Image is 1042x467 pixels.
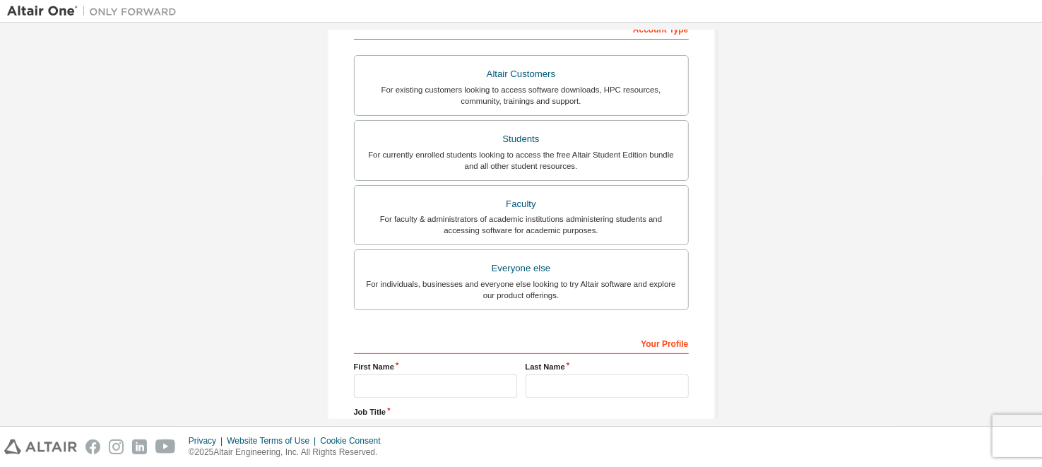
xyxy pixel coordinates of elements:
p: © 2025 Altair Engineering, Inc. All Rights Reserved. [189,447,389,459]
div: For currently enrolled students looking to access the free Altair Student Edition bundle and all ... [363,149,680,172]
img: youtube.svg [155,439,176,454]
div: Faculty [363,194,680,214]
div: Cookie Consent [320,435,389,447]
div: Everyone else [363,259,680,278]
div: For existing customers looking to access software downloads, HPC resources, community, trainings ... [363,84,680,107]
div: Altair Customers [363,64,680,84]
img: instagram.svg [109,439,124,454]
img: Altair One [7,4,184,18]
div: For faculty & administrators of academic institutions administering students and accessing softwa... [363,213,680,236]
div: Website Terms of Use [227,435,320,447]
div: Privacy [189,435,227,447]
label: Job Title [354,406,689,418]
div: For individuals, businesses and everyone else looking to try Altair software and explore our prod... [363,278,680,301]
div: Students [363,129,680,149]
img: linkedin.svg [132,439,147,454]
label: First Name [354,361,517,372]
img: altair_logo.svg [4,439,77,454]
div: Your Profile [354,331,689,354]
img: facebook.svg [85,439,100,454]
label: Last Name [526,361,689,372]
